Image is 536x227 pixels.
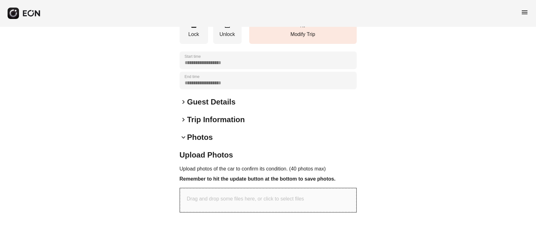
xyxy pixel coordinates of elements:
[521,9,528,16] span: menu
[216,31,238,38] p: Unlock
[180,98,187,106] span: keyboard_arrow_right
[252,31,354,38] p: Modify Trip
[180,150,357,160] h2: Upload Photos
[187,132,213,142] h2: Photos
[180,116,187,123] span: keyboard_arrow_right
[180,165,357,173] p: Upload photos of the car to confirm its condition. (40 photos max)
[183,31,205,38] p: Lock
[187,115,245,125] h2: Trip Information
[249,18,357,44] button: Modify Trip
[187,97,236,107] h2: Guest Details
[180,134,187,141] span: keyboard_arrow_down
[213,18,242,44] button: Unlock
[180,18,208,44] button: Lock
[180,175,357,183] h3: Remember to hit the update button at the bottom to save photos.
[187,195,304,203] p: Drag and drop some files here, or click to select files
